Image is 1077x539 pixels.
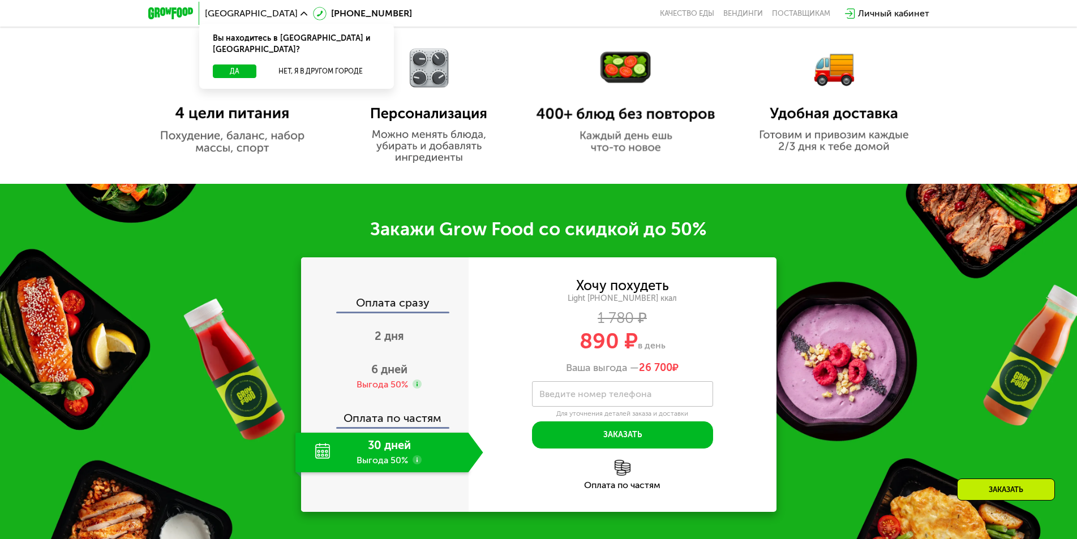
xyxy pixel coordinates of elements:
[639,362,679,374] span: ₽
[469,294,776,304] div: Light [PHONE_NUMBER] ккал
[205,9,298,18] span: [GEOGRAPHIC_DATA]
[858,7,929,20] div: Личный кабинет
[532,421,713,449] button: Заказать
[469,362,776,374] div: Ваша выгода —
[261,64,380,78] button: Нет, я в другом городе
[615,460,630,476] img: l6xcnZfty9opOoJh.png
[772,9,830,18] div: поставщикам
[660,9,714,18] a: Качество еды
[371,363,407,376] span: 6 дней
[576,279,669,292] div: Хочу похудеть
[213,64,256,78] button: Да
[302,401,469,427] div: Оплата по частям
[375,329,404,343] span: 2 дня
[723,9,763,18] a: Вендинги
[638,340,666,351] span: в день
[313,7,412,20] a: [PHONE_NUMBER]
[539,391,651,397] label: Введите номер телефона
[469,481,776,490] div: Оплата по частям
[199,24,394,64] div: Вы находитесь в [GEOGRAPHIC_DATA] и [GEOGRAPHIC_DATA]?
[302,297,469,312] div: Оплата сразу
[957,478,1055,501] div: Заказать
[469,312,776,325] div: 1 780 ₽
[639,361,672,374] span: 26 700
[357,378,408,391] div: Выгода 50%
[532,409,713,419] div: Для уточнения деталей заказа и доставки
[580,328,638,354] span: 890 ₽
